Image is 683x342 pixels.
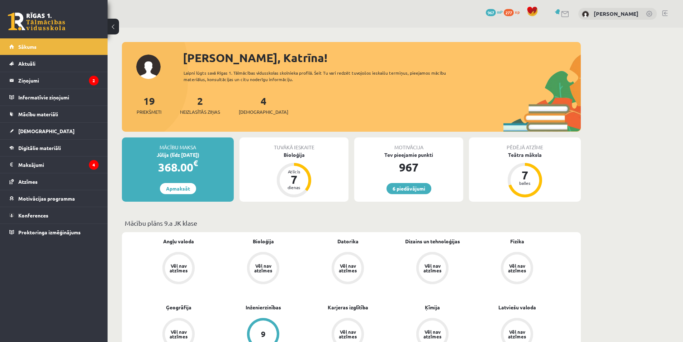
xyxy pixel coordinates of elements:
[239,94,288,116] a: 4[DEMOGRAPHIC_DATA]
[166,304,191,311] a: Ģeogrāfija
[89,76,99,85] i: 2
[515,9,520,15] span: xp
[594,10,639,17] a: [PERSON_NAME]
[283,185,305,189] div: dienas
[504,9,523,15] a: 277 xp
[221,252,305,286] a: Vēl nav atzīmes
[184,70,459,83] div: Laipni lūgts savā Rīgas 1. Tālmācības vidusskolas skolnieka profilā. Šeit Tu vari redzēt tuvojošo...
[18,178,38,185] span: Atzīmes
[9,224,99,240] a: Proktoringa izmēģinājums
[504,9,514,16] span: 277
[425,304,440,311] a: Ķīmija
[18,128,75,134] span: [DEMOGRAPHIC_DATA]
[163,238,194,245] a: Angļu valoda
[169,329,189,339] div: Vēl nav atzīmes
[337,238,359,245] a: Datorika
[122,159,234,176] div: 368.00
[18,111,58,117] span: Mācību materiāli
[9,173,99,190] a: Atzīmes
[136,252,221,286] a: Vēl nav atzīmes
[507,329,527,339] div: Vēl nav atzīmes
[422,263,442,273] div: Vēl nav atzīmes
[469,151,581,159] div: Teātra māksla
[338,329,358,339] div: Vēl nav atzīmes
[422,329,442,339] div: Vēl nav atzīmes
[283,169,305,174] div: Atlicis
[253,263,273,273] div: Vēl nav atzīmes
[18,212,48,219] span: Konferences
[475,252,559,286] a: Vēl nav atzīmes
[514,169,536,181] div: 7
[169,263,189,273] div: Vēl nav atzīmes
[386,183,431,194] a: 6 piedāvājumi
[183,49,581,66] div: [PERSON_NAME], Katrīna!
[18,229,81,235] span: Proktoringa izmēģinājums
[507,263,527,273] div: Vēl nav atzīmes
[498,304,536,311] a: Latviešu valoda
[246,304,281,311] a: Inženierzinības
[9,207,99,224] a: Konferences
[18,60,35,67] span: Aktuāli
[18,195,75,202] span: Motivācijas programma
[9,156,99,173] a: Maksājumi4
[239,151,348,159] div: Bioloģija
[8,13,65,31] a: Rīgas 1. Tālmācības vidusskola
[390,252,475,286] a: Vēl nav atzīmes
[405,238,460,245] a: Dizains un tehnoloģijas
[89,160,99,170] i: 4
[9,72,99,89] a: Ziņojumi2
[354,151,463,159] div: Tev pieejamie punkti
[469,151,581,198] a: Teātra māksla 7 balles
[180,108,220,116] span: Neizlasītās ziņas
[497,9,503,15] span: mP
[18,145,61,151] span: Digitālie materiāli
[9,38,99,55] a: Sākums
[239,151,348,198] a: Bioloģija Atlicis 7 dienas
[261,330,266,338] div: 9
[486,9,496,16] span: 967
[9,140,99,156] a: Digitālie materiāli
[283,174,305,185] div: 7
[18,43,37,50] span: Sākums
[137,94,161,116] a: 19Priekšmeti
[328,304,368,311] a: Karjeras izglītība
[125,218,578,228] p: Mācību plāns 9.a JK klase
[137,108,161,116] span: Priekšmeti
[510,238,524,245] a: Fizika
[514,181,536,185] div: balles
[9,55,99,72] a: Aktuāli
[18,156,99,173] legend: Maksājumi
[160,183,196,194] a: Apmaksāt
[122,151,234,159] div: Jūlijs (līdz [DATE])
[18,89,99,106] legend: Informatīvie ziņojumi
[193,158,198,168] span: €
[180,94,220,116] a: 2Neizlasītās ziņas
[354,137,463,151] div: Motivācija
[122,137,234,151] div: Mācību maksa
[9,106,99,122] a: Mācību materiāli
[469,137,581,151] div: Pēdējā atzīme
[18,72,99,89] legend: Ziņojumi
[9,89,99,106] a: Informatīvie ziņojumi
[338,263,358,273] div: Vēl nav atzīmes
[305,252,390,286] a: Vēl nav atzīmes
[9,190,99,207] a: Motivācijas programma
[239,108,288,116] span: [DEMOGRAPHIC_DATA]
[239,137,348,151] div: Tuvākā ieskaite
[253,238,274,245] a: Bioloģija
[486,9,503,15] a: 967 mP
[354,159,463,176] div: 967
[582,11,589,18] img: Katrīna Dargēviča
[9,123,99,139] a: [DEMOGRAPHIC_DATA]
